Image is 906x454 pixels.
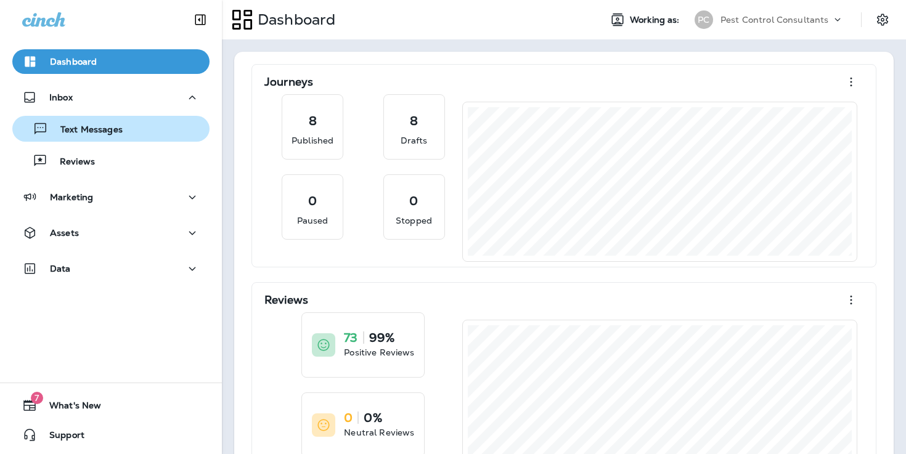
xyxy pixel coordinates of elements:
[12,49,210,74] button: Dashboard
[364,411,382,424] p: 0%
[50,228,79,238] p: Assets
[31,392,43,404] span: 7
[37,400,101,415] span: What's New
[630,15,682,25] span: Working as:
[12,85,210,110] button: Inbox
[308,195,317,207] p: 0
[409,195,418,207] p: 0
[695,10,713,29] div: PC
[12,393,210,418] button: 7What's New
[401,134,428,147] p: Drafts
[720,15,828,25] p: Pest Control Consultants
[50,192,93,202] p: Marketing
[12,185,210,209] button: Marketing
[871,9,894,31] button: Settings
[396,214,432,227] p: Stopped
[253,10,335,29] p: Dashboard
[344,331,357,344] p: 73
[48,124,123,136] p: Text Messages
[50,264,71,274] p: Data
[12,423,210,447] button: Support
[183,7,218,32] button: Collapse Sidebar
[264,76,313,88] p: Journeys
[12,116,210,142] button: Text Messages
[344,426,414,439] p: Neutral Reviews
[264,294,308,306] p: Reviews
[344,346,414,359] p: Positive Reviews
[309,115,317,127] p: 8
[297,214,329,227] p: Paused
[292,134,333,147] p: Published
[49,92,73,102] p: Inbox
[12,148,210,174] button: Reviews
[12,256,210,281] button: Data
[344,411,353,424] p: 0
[37,430,84,445] span: Support
[47,156,95,168] p: Reviews
[369,331,394,344] p: 99%
[410,115,418,127] p: 8
[12,221,210,245] button: Assets
[50,57,97,67] p: Dashboard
